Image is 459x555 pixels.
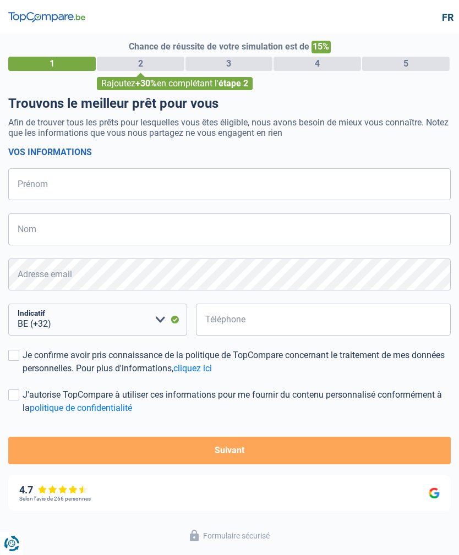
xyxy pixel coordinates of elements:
h1: Trouvons le meilleur prêt pour vous [8,96,451,112]
p: Afin de trouver tous les prêts pour lesquelles vous êtes éligible, nous avons besoin de mieux vou... [8,117,451,138]
div: Je confirme avoir pris connaissance de la politique de TopCompare concernant le traitement de mes... [23,349,451,375]
span: Chance de réussite de votre simulation est de [129,41,309,52]
img: TopCompare Logo [8,12,85,23]
div: Rajoutez en complétant l' [97,77,253,90]
span: +30% [135,78,157,89]
div: Selon l’avis de 266 personnes [19,496,91,502]
div: 4 [274,57,361,71]
div: J'autorise TopCompare à utiliser ces informations pour me fournir du contenu personnalisé conform... [23,388,451,415]
div: 4.7 [19,484,88,496]
button: Formulaire sécurisé [183,526,276,545]
span: 15% [312,41,331,53]
div: 5 [362,57,450,71]
div: 3 [185,57,273,71]
a: cliquez ici [173,363,212,373]
div: 2 [97,57,184,71]
span: étape 2 [218,78,248,89]
h2: Vos informations [8,147,451,157]
div: fr [442,12,451,24]
div: 1 [8,57,96,71]
button: Suivant [8,437,451,464]
a: politique de confidentialité [30,403,132,413]
input: 401020304 [196,304,451,336]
